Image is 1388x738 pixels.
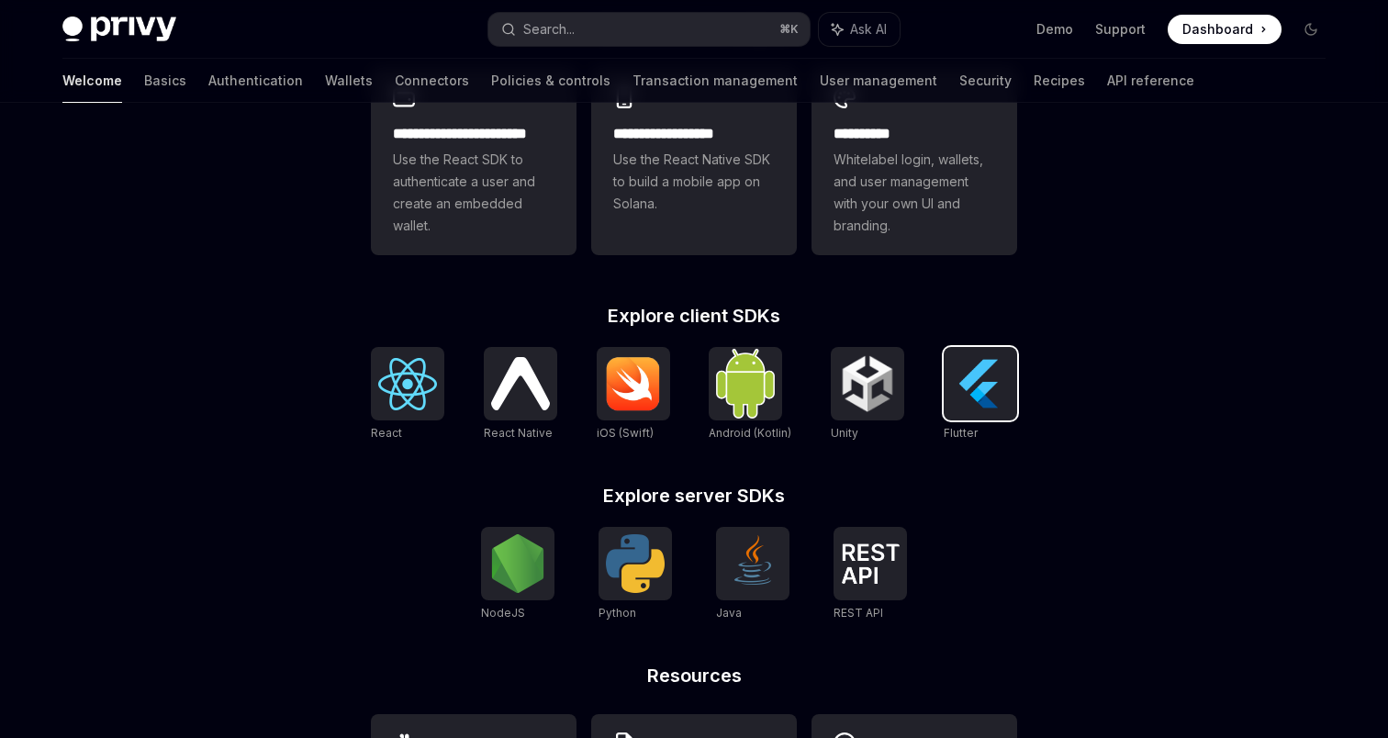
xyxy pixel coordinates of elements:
[62,59,122,103] a: Welcome
[491,59,610,103] a: Policies & controls
[632,59,798,103] a: Transaction management
[491,357,550,409] img: React Native
[325,59,373,103] a: Wallets
[481,527,554,622] a: NodeJSNodeJS
[378,358,437,410] img: React
[1095,20,1146,39] a: Support
[395,59,469,103] a: Connectors
[723,534,782,593] img: Java
[1107,59,1194,103] a: API reference
[62,17,176,42] img: dark logo
[393,149,554,237] span: Use the React SDK to authenticate a user and create an embedded wallet.
[597,426,654,440] span: iOS (Swift)
[484,347,557,442] a: React NativeReact Native
[371,307,1017,325] h2: Explore client SDKs
[709,347,791,442] a: Android (Kotlin)Android (Kotlin)
[716,349,775,418] img: Android (Kotlin)
[820,59,937,103] a: User management
[488,13,810,46] button: Search...⌘K
[208,59,303,103] a: Authentication
[716,606,742,620] span: Java
[709,426,791,440] span: Android (Kotlin)
[1182,20,1253,39] span: Dashboard
[838,354,897,413] img: Unity
[1296,15,1326,44] button: Toggle dark mode
[606,534,665,593] img: Python
[488,534,547,593] img: NodeJS
[371,486,1017,505] h2: Explore server SDKs
[716,527,789,622] a: JavaJava
[371,347,444,442] a: ReactReact
[604,356,663,411] img: iOS (Swift)
[779,22,799,37] span: ⌘ K
[523,18,575,40] div: Search...
[834,149,995,237] span: Whitelabel login, wallets, and user management with your own UI and branding.
[144,59,186,103] a: Basics
[484,426,553,440] span: React Native
[599,606,636,620] span: Python
[1036,20,1073,39] a: Demo
[599,527,672,622] a: PythonPython
[944,426,978,440] span: Flutter
[481,606,525,620] span: NodeJS
[812,68,1017,255] a: **** *****Whitelabel login, wallets, and user management with your own UI and branding.
[819,13,900,46] button: Ask AI
[1168,15,1282,44] a: Dashboard
[959,59,1012,103] a: Security
[951,354,1010,413] img: Flutter
[834,527,907,622] a: REST APIREST API
[841,543,900,584] img: REST API
[371,666,1017,685] h2: Resources
[944,347,1017,442] a: FlutterFlutter
[831,347,904,442] a: UnityUnity
[850,20,887,39] span: Ask AI
[1034,59,1085,103] a: Recipes
[371,426,402,440] span: React
[591,68,797,255] a: **** **** **** ***Use the React Native SDK to build a mobile app on Solana.
[613,149,775,215] span: Use the React Native SDK to build a mobile app on Solana.
[597,347,670,442] a: iOS (Swift)iOS (Swift)
[834,606,883,620] span: REST API
[831,426,858,440] span: Unity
